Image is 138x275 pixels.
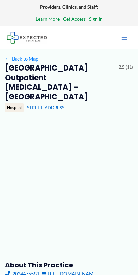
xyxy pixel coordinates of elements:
h3: About this practice [5,261,133,269]
button: Main menu toggle [117,31,131,45]
strong: Providers, Clinics, and Staff: [40,4,98,10]
h2: [GEOGRAPHIC_DATA] Outpatient [MEDICAL_DATA] – [GEOGRAPHIC_DATA] [5,63,114,102]
a: Learn More [36,15,60,23]
a: Sign In [89,15,103,23]
span: 2.5 [119,63,124,72]
img: Expected Healthcare Logo - side, dark font, small [7,32,47,43]
span: (11) [126,63,133,72]
div: Hospital [5,103,24,112]
a: ←Back to Map [5,54,38,63]
a: Get Access [63,15,86,23]
span: ← [5,56,11,62]
a: [STREET_ADDRESS] [26,105,66,110]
